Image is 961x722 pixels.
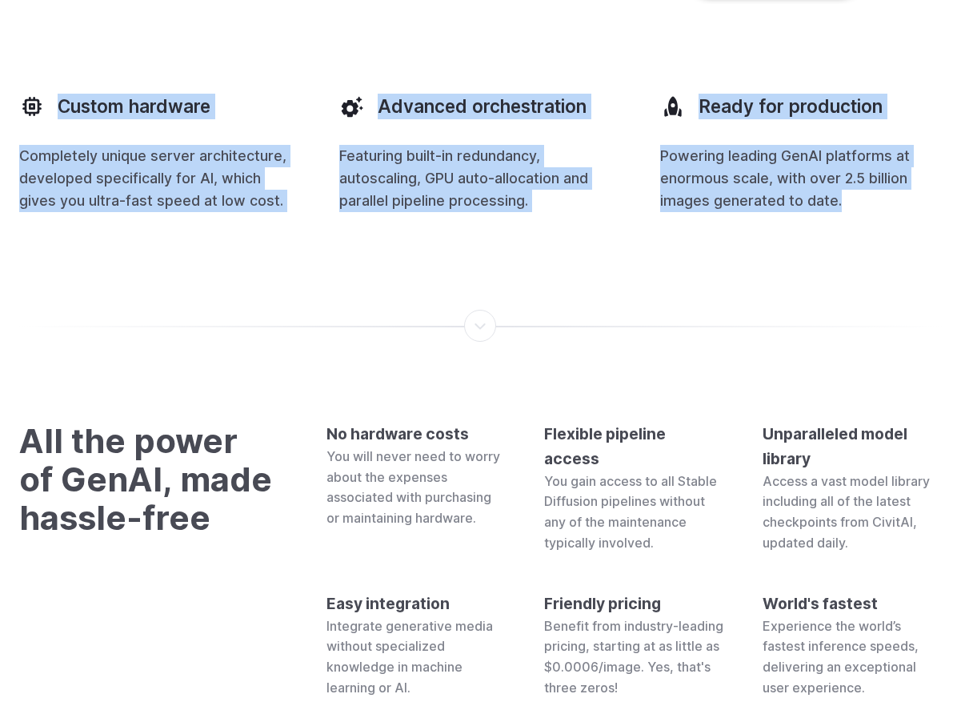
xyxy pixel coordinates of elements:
[19,145,301,212] p: Completely unique server architecture, developed specifically for AI, which gives you ultra-fast ...
[326,592,506,616] h4: Easy integration
[660,145,942,212] p: Powering leading GenAI platforms at enormous scale, with over 2.5 billion images generated to date.
[544,592,723,616] h4: Friendly pricing
[763,422,942,471] h4: Unparalleled model library
[58,94,210,119] h3: Custom hardware
[326,448,500,526] span: You will never need to worry about the expenses associated with purchasing or maintaining hardware.
[763,473,930,551] span: Access a vast model library including all of the latest checkpoints from CivitAI, updated daily.
[763,592,942,616] h4: World's fastest
[699,94,883,119] h3: Ready for production
[339,145,621,212] p: Featuring built-in redundancy, autoscaling, GPU auto-allocation and parallel pipeline processing.
[326,422,506,447] h4: No hardware costs
[763,618,919,696] span: Experience the world’s fastest inference speeds, delivering an exceptional user experience.
[544,422,723,471] h4: Flexible pipeline access
[19,422,275,698] h3: All the power of GenAI, made hassle-free
[544,473,717,551] span: You gain access to all Stable Diffusion pipelines without any of the maintenance typically involved.
[326,618,493,696] span: Integrate generative media without specialized knowledge in machine learning or AI.
[544,618,723,696] span: Benefit from industry-leading pricing, starting at as little as $0.0006/image. Yes, that's three ...
[378,94,587,119] h3: Advanced orchestration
